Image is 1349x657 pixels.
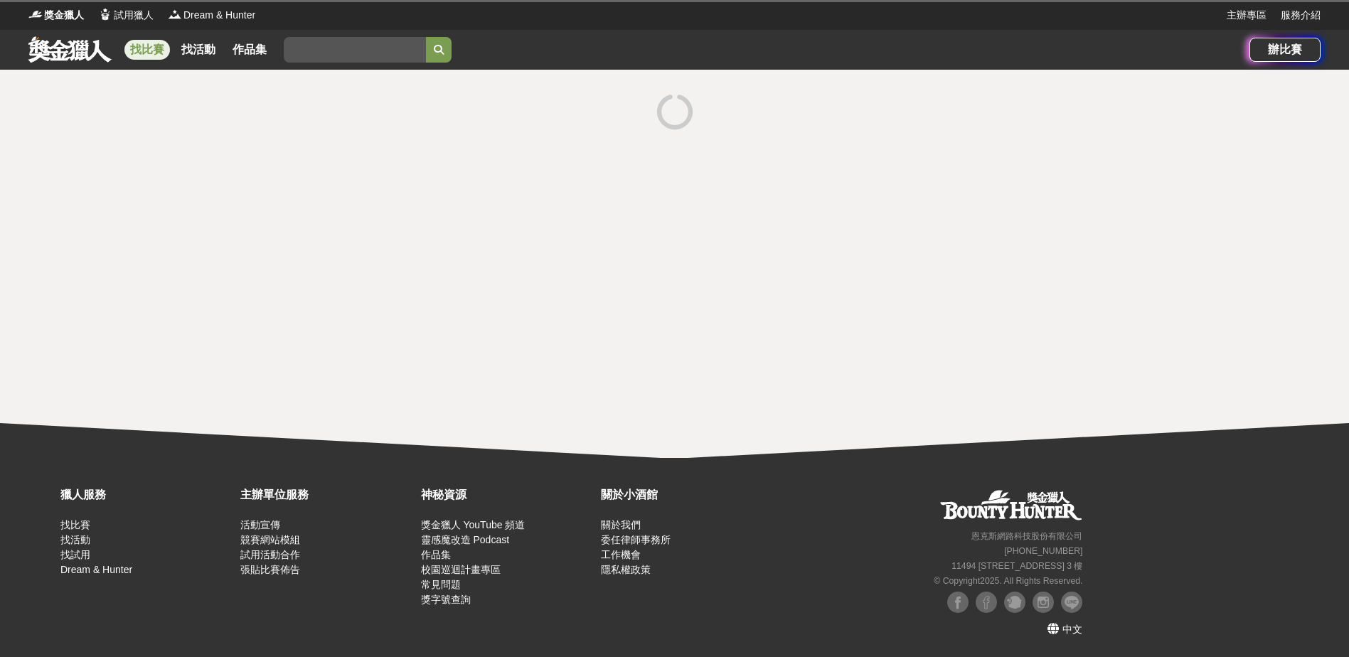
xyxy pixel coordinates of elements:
[60,564,132,575] a: Dream & Hunter
[114,8,154,23] span: 試用獵人
[421,564,501,575] a: 校園巡迴計畫專區
[28,7,43,21] img: Logo
[1062,624,1082,635] span: 中文
[60,549,90,560] a: 找試用
[421,549,451,560] a: 作品集
[98,8,154,23] a: Logo試用獵人
[240,534,300,545] a: 競賽網站模組
[1004,592,1025,613] img: Plurk
[60,534,90,545] a: 找活動
[601,486,774,503] div: 關於小酒館
[1033,592,1054,613] img: Instagram
[124,40,170,60] a: 找比賽
[1004,546,1082,556] small: [PHONE_NUMBER]
[601,564,651,575] a: 隱私權政策
[601,519,641,530] a: 關於我們
[421,579,461,590] a: 常見問題
[60,486,233,503] div: 獵人服務
[976,592,997,613] img: Facebook
[1227,8,1267,23] a: 主辦專區
[951,561,1082,571] small: 11494 [STREET_ADDRESS] 3 樓
[240,564,300,575] a: 張貼比賽佈告
[1061,592,1082,613] img: LINE
[421,486,594,503] div: 神秘資源
[601,534,671,545] a: 委任律師事務所
[421,594,471,605] a: 獎字號查詢
[601,549,641,560] a: 工作機會
[1281,8,1321,23] a: 服務介紹
[227,40,272,60] a: 作品集
[168,7,182,21] img: Logo
[240,519,280,530] a: 活動宣傳
[44,8,84,23] span: 獎金獵人
[947,592,969,613] img: Facebook
[176,40,221,60] a: 找活動
[240,486,413,503] div: 主辦單位服務
[28,8,84,23] a: Logo獎金獵人
[971,531,1082,541] small: 恩克斯網路科技股份有限公司
[60,519,90,530] a: 找比賽
[183,8,255,23] span: Dream & Hunter
[98,7,112,21] img: Logo
[421,519,526,530] a: 獎金獵人 YouTube 頻道
[934,576,1082,586] small: © Copyright 2025 . All Rights Reserved.
[240,549,300,560] a: 試用活動合作
[1249,38,1321,62] a: 辦比賽
[421,534,509,545] a: 靈感魔改造 Podcast
[168,8,255,23] a: LogoDream & Hunter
